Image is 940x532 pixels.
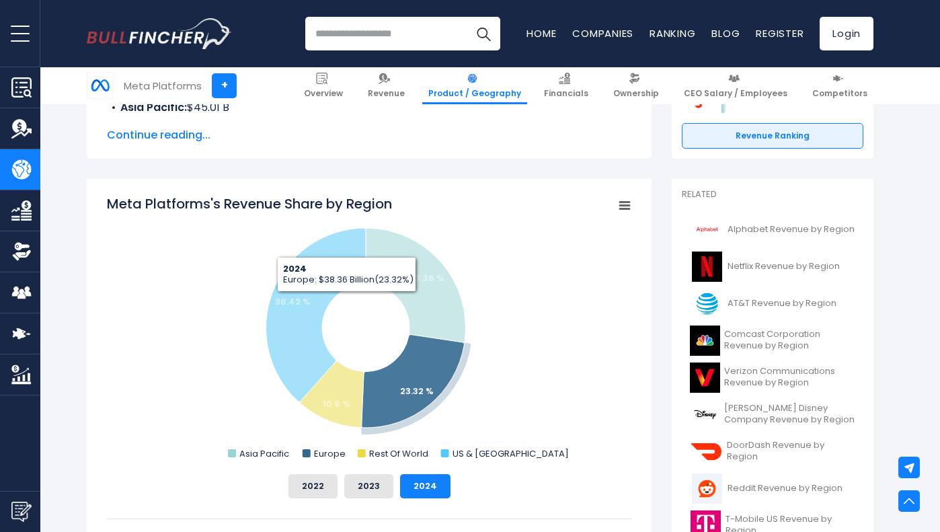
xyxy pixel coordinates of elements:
[362,67,411,104] a: Revenue
[690,326,720,356] img: CMCSA logo
[304,88,343,99] span: Overview
[544,88,588,99] span: Financials
[107,100,631,116] li: $45.01 B
[690,215,723,245] img: GOOGL logo
[724,403,855,426] span: [PERSON_NAME] Disney Company Revenue by Region
[727,440,855,463] span: DoorDash Revenue by Region
[711,26,740,40] a: Blog
[124,78,202,93] div: Meta Platforms
[812,88,867,99] span: Competitors
[682,248,863,285] a: Netflix Revenue by Region
[682,322,863,359] a: Comcast Corporation Revenue by Region
[538,67,594,104] a: Financials
[689,97,705,113] img: DoorDash competitors logo
[682,470,863,507] a: Reddit Revenue by Region
[806,67,873,104] a: Competitors
[682,211,863,248] a: Alphabet Revenue by Region
[314,447,346,460] text: Europe
[728,224,855,235] span: Alphabet Revenue by Region
[107,127,631,143] span: Continue reading...
[613,88,659,99] span: Ownership
[323,397,350,410] text: 10.9 %
[756,26,804,40] a: Register
[690,400,720,430] img: DIS logo
[682,359,863,396] a: Verizon Communications Revenue by Region
[11,241,32,262] img: Ownership
[690,363,720,393] img: VZ logo
[728,298,836,309] span: AT&T Revenue by Region
[422,67,527,104] a: Product / Geography
[344,474,393,498] button: 2023
[107,194,631,463] svg: Meta Platforms's Revenue Share by Region
[120,100,187,115] b: Asia Pacific:
[682,396,863,433] a: [PERSON_NAME] Disney Company Revenue by Region
[368,88,405,99] span: Revenue
[428,88,521,99] span: Product / Geography
[107,194,392,213] tspan: Meta Platforms's Revenue Share by Region
[724,329,855,352] span: Comcast Corporation Revenue by Region
[690,289,723,319] img: T logo
[682,285,863,322] a: AT&T Revenue by Region
[87,73,113,98] img: META logo
[120,116,161,131] b: Europe:
[682,123,863,149] a: Revenue Ranking
[453,447,569,460] text: US & [GEOGRAPHIC_DATA]
[212,73,237,98] a: +
[467,17,500,50] button: Search
[369,447,428,460] text: Rest Of World
[690,473,723,504] img: RDDT logo
[87,18,232,49] img: Bullfincher logo
[526,26,556,40] a: Home
[728,483,843,494] span: Reddit Revenue by Region
[87,18,231,49] a: Go to homepage
[107,116,631,132] li: $38.36 B
[410,272,444,284] text: 27.36 %
[572,26,633,40] a: Companies
[400,474,451,498] button: 2024
[724,366,855,389] span: Verizon Communications Revenue by Region
[607,67,665,104] a: Ownership
[650,26,695,40] a: Ranking
[684,88,787,99] span: CEO Salary / Employees
[682,433,863,470] a: DoorDash Revenue by Region
[678,67,793,104] a: CEO Salary / Employees
[690,252,723,282] img: NFLX logo
[728,261,840,272] span: Netflix Revenue by Region
[288,474,338,498] button: 2022
[820,17,873,50] a: Login
[239,447,289,460] text: Asia Pacific
[400,385,434,397] text: 23.32 %
[690,436,723,467] img: DASH logo
[298,67,349,104] a: Overview
[682,189,863,200] p: Related
[275,295,311,308] text: 38.42 %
